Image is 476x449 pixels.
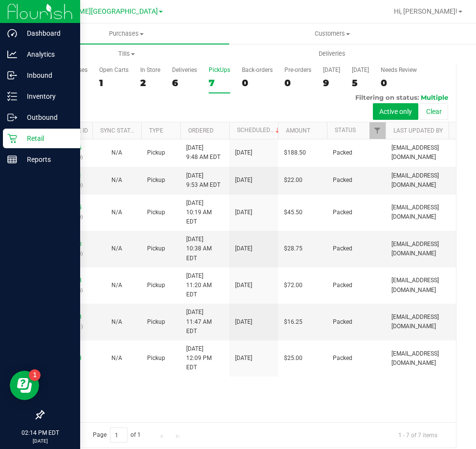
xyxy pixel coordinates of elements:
[24,49,229,58] span: Tills
[235,317,252,327] span: [DATE]
[235,354,252,363] span: [DATE]
[333,148,352,157] span: Packed
[284,281,303,290] span: $72.00
[333,244,352,253] span: Packed
[140,77,160,89] div: 2
[186,271,223,300] span: [DATE] 11:20 AM EDT
[111,176,122,185] button: N/A
[393,127,443,134] a: Last Updated By
[186,344,223,373] span: [DATE] 12:09 PM EDT
[111,208,122,217] button: N/A
[17,133,76,144] p: Retail
[284,176,303,185] span: $22.00
[17,27,76,39] p: Dashboard
[235,281,252,290] span: [DATE]
[23,44,229,64] a: Tills
[7,134,17,143] inline-svg: Retail
[7,91,17,101] inline-svg: Inventory
[186,235,223,263] span: [DATE] 10:38 AM EDT
[333,176,352,185] span: Packed
[230,29,434,38] span: Customers
[209,67,230,73] div: PickUps
[284,244,303,253] span: $28.75
[305,49,359,58] span: Deliveries
[369,122,386,139] a: Filter
[111,245,122,252] span: Not Applicable
[23,29,229,38] span: Purchases
[235,176,252,185] span: [DATE]
[186,308,223,336] span: [DATE] 11:47 AM EDT
[373,103,418,120] button: Active only
[333,354,352,363] span: Packed
[111,244,122,253] button: N/A
[99,67,129,73] div: Open Carts
[111,317,122,327] button: N/A
[147,281,165,290] span: Pickup
[7,70,17,80] inline-svg: Inbound
[7,155,17,164] inline-svg: Reports
[186,171,220,190] span: [DATE] 9:53 AM EDT
[390,427,445,442] span: 1 - 7 of 7 items
[147,354,165,363] span: Pickup
[111,149,122,156] span: Not Applicable
[7,112,17,122] inline-svg: Outbound
[284,67,311,73] div: Pre-orders
[4,437,76,445] p: [DATE]
[352,77,369,89] div: 5
[229,44,435,64] a: Deliveries
[111,148,122,157] button: N/A
[186,143,220,162] span: [DATE] 9:48 AM EDT
[242,77,273,89] div: 0
[110,427,128,443] input: 1
[149,127,163,134] a: Type
[284,148,306,157] span: $188.50
[355,93,419,101] span: Filtering on status:
[99,77,129,89] div: 1
[140,67,160,73] div: In Store
[4,428,76,437] p: 02:14 PM EDT
[237,127,281,134] a: Scheduled
[235,244,252,253] span: [DATE]
[172,67,197,73] div: Deliveries
[147,148,165,157] span: Pickup
[147,176,165,185] span: Pickup
[37,7,158,16] span: [PERSON_NAME][GEOGRAPHIC_DATA]
[420,103,448,120] button: Clear
[421,93,448,101] span: Multiple
[235,148,252,157] span: [DATE]
[333,317,352,327] span: Packed
[381,67,417,73] div: Needs Review
[111,354,122,363] button: N/A
[111,318,122,325] span: Not Applicable
[352,67,369,73] div: [DATE]
[284,77,311,89] div: 0
[235,208,252,217] span: [DATE]
[333,281,352,290] span: Packed
[111,177,122,183] span: Not Applicable
[381,77,417,89] div: 0
[284,354,303,363] span: $25.00
[323,77,340,89] div: 9
[186,199,223,227] span: [DATE] 10:19 AM EDT
[10,371,39,400] iframe: Resource center
[229,23,435,44] a: Customers
[147,244,165,253] span: Pickup
[111,281,122,290] button: N/A
[100,127,138,134] a: Sync Status
[29,369,41,381] iframe: Resource center unread badge
[242,67,273,73] div: Back-orders
[17,69,76,81] p: Inbound
[147,208,165,217] span: Pickup
[188,127,214,134] a: Ordered
[172,77,197,89] div: 6
[323,67,340,73] div: [DATE]
[284,208,303,217] span: $45.50
[147,317,165,327] span: Pickup
[17,112,76,123] p: Outbound
[286,127,310,134] a: Amount
[17,90,76,102] p: Inventory
[17,48,76,60] p: Analytics
[85,427,149,443] span: Page of 1
[209,77,230,89] div: 7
